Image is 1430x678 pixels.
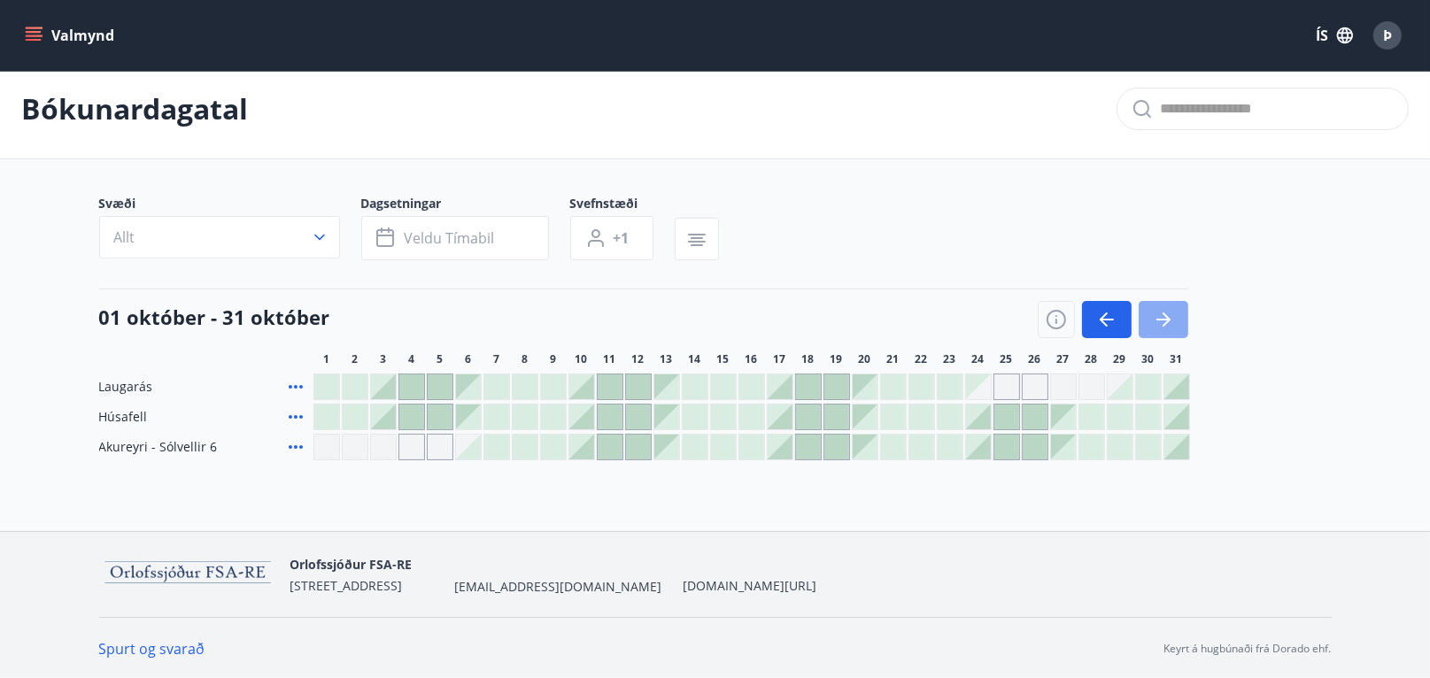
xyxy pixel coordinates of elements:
span: 30 [1142,352,1155,366]
span: Þ [1383,26,1392,45]
button: Veldu tímabil [361,216,549,260]
img: 9KYmDEypRXG94GXCPf4TxXoKKe9FJA8K7GHHUKiP.png [99,556,276,592]
span: 2 [352,352,358,366]
span: Laugarás [99,378,153,396]
button: Þ [1366,14,1409,57]
span: Akureyri - Sólvellir 6 [99,438,218,456]
span: Húsafell [99,408,148,426]
h4: 01 október - 31 október [99,304,330,330]
div: Gráir dagar eru ekki bókanlegir [1050,374,1077,400]
span: 19 [831,352,843,366]
div: Gráir dagar eru ekki bókanlegir [1078,374,1105,400]
div: Gráir dagar eru ekki bókanlegir [313,434,340,460]
span: 9 [550,352,556,366]
div: Gráir dagar eru ekki bókanlegir [1022,374,1048,400]
span: Dagsetningar [361,195,570,216]
span: 28 [1086,352,1098,366]
div: Gráir dagar eru ekki bókanlegir [965,374,992,400]
div: Gráir dagar eru ekki bókanlegir [370,434,397,460]
span: 22 [916,352,928,366]
span: 17 [774,352,786,366]
span: 10 [576,352,588,366]
div: Gráir dagar eru ekki bókanlegir [398,434,425,460]
span: 21 [887,352,900,366]
span: 14 [689,352,701,366]
a: Spurt og svarað [99,639,205,659]
button: +1 [570,216,653,260]
span: 8 [522,352,528,366]
span: 23 [944,352,956,366]
div: Gráir dagar eru ekki bókanlegir [342,434,368,460]
span: 29 [1114,352,1126,366]
div: Gráir dagar eru ekki bókanlegir [993,374,1020,400]
button: menu [21,19,121,51]
p: Keyrt á hugbúnaði frá Dorado ehf. [1164,641,1332,657]
span: Veldu tímabil [405,228,495,248]
span: 27 [1057,352,1070,366]
a: [DOMAIN_NAME][URL] [684,577,817,594]
span: 13 [661,352,673,366]
span: Orlofssjóður FSA-RE [290,556,413,573]
span: 11 [604,352,616,366]
span: 31 [1171,352,1183,366]
span: 25 [1001,352,1013,366]
span: 26 [1029,352,1041,366]
span: 15 [717,352,730,366]
span: 3 [380,352,386,366]
span: [STREET_ADDRESS] [290,577,403,594]
button: Allt [99,216,340,258]
span: 1 [323,352,329,366]
div: Gráir dagar eru ekki bókanlegir [427,434,453,460]
button: ÍS [1306,19,1363,51]
span: 16 [746,352,758,366]
span: Allt [114,227,135,247]
span: [EMAIL_ADDRESS][DOMAIN_NAME] [455,578,662,596]
span: 18 [802,352,815,366]
span: 7 [493,352,499,366]
span: Svæði [99,195,361,216]
span: +1 [614,228,630,248]
span: Svefnstæði [570,195,675,216]
span: 6 [465,352,471,366]
p: Bókunardagatal [21,89,248,128]
span: 4 [408,352,414,366]
span: 12 [632,352,645,366]
span: 5 [437,352,443,366]
span: 20 [859,352,871,366]
span: 24 [972,352,985,366]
